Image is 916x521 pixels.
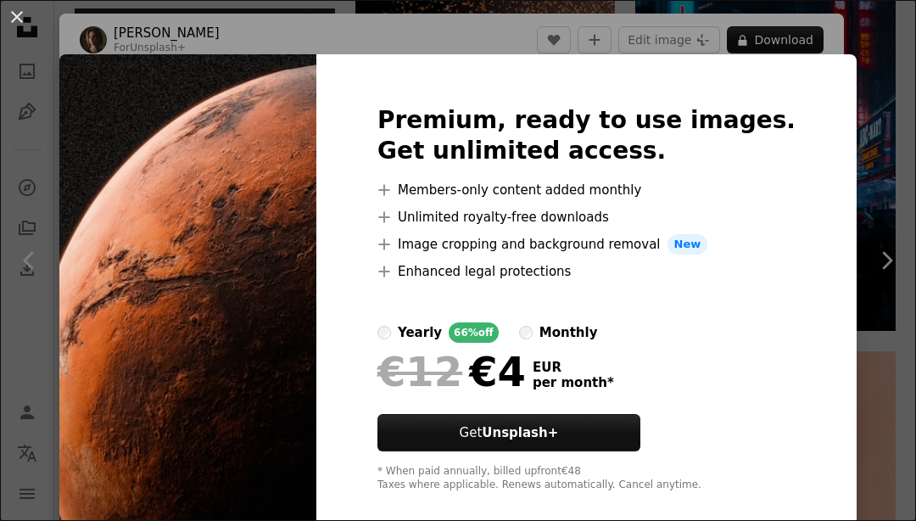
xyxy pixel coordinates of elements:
[377,414,640,451] button: GetUnsplash+
[377,350,462,394] span: €12
[449,322,499,343] div: 66% off
[377,326,391,339] input: yearly66%off
[377,234,796,255] li: Image cropping and background removal
[377,207,796,227] li: Unlimited royalty-free downloads
[539,322,598,343] div: monthly
[533,375,614,390] span: per month *
[377,261,796,282] li: Enhanced legal protections
[519,326,533,339] input: monthly
[377,180,796,200] li: Members-only content added monthly
[533,360,614,375] span: EUR
[377,350,526,394] div: €4
[377,465,796,492] div: * When paid annually, billed upfront €48 Taxes where applicable. Renews automatically. Cancel any...
[377,105,796,166] h2: Premium, ready to use images. Get unlimited access.
[667,234,708,255] span: New
[398,322,442,343] div: yearly
[482,425,558,440] strong: Unsplash+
